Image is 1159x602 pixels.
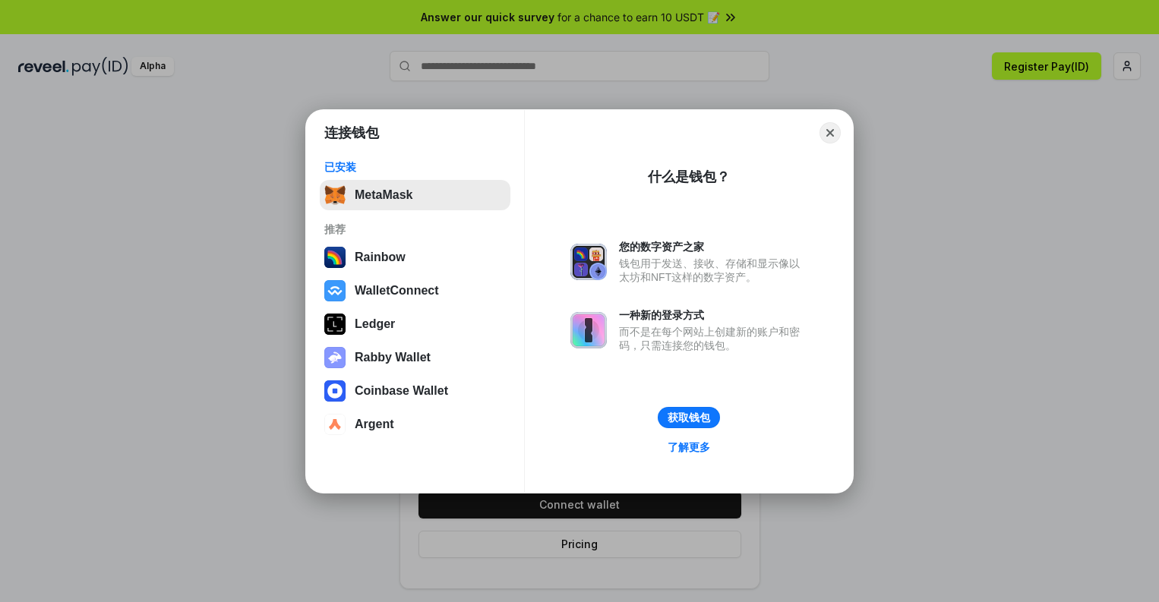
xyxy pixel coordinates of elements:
img: svg+xml,%3Csvg%20width%3D%2228%22%20height%3D%2228%22%20viewBox%3D%220%200%2028%2028%22%20fill%3D... [324,380,346,402]
div: WalletConnect [355,284,439,298]
img: svg+xml,%3Csvg%20xmlns%3D%22http%3A%2F%2Fwww.w3.org%2F2000%2Fsvg%22%20fill%3D%22none%22%20viewBox... [570,312,607,348]
div: 一种新的登录方式 [619,308,807,322]
button: Argent [320,409,510,440]
div: 了解更多 [668,440,710,454]
img: svg+xml,%3Csvg%20xmlns%3D%22http%3A%2F%2Fwww.w3.org%2F2000%2Fsvg%22%20fill%3D%22none%22%20viewBox... [570,244,607,280]
button: MetaMask [320,180,510,210]
a: 了解更多 [658,437,719,457]
button: Coinbase Wallet [320,376,510,406]
img: svg+xml,%3Csvg%20width%3D%22120%22%20height%3D%22120%22%20viewBox%3D%220%200%20120%20120%22%20fil... [324,247,346,268]
div: 钱包用于发送、接收、存储和显示像以太坊和NFT这样的数字资产。 [619,257,807,284]
div: Ledger [355,317,395,331]
div: 已安装 [324,160,506,174]
div: 推荐 [324,222,506,236]
div: Coinbase Wallet [355,384,448,398]
div: 您的数字资产之家 [619,240,807,254]
h1: 连接钱包 [324,124,379,142]
img: svg+xml,%3Csvg%20xmlns%3D%22http%3A%2F%2Fwww.w3.org%2F2000%2Fsvg%22%20fill%3D%22none%22%20viewBox... [324,347,346,368]
div: 什么是钱包？ [648,168,730,186]
div: Rabby Wallet [355,351,431,364]
button: WalletConnect [320,276,510,306]
button: Rainbow [320,242,510,273]
div: 而不是在每个网站上创建新的账户和密码，只需连接您的钱包。 [619,325,807,352]
img: svg+xml,%3Csvg%20xmlns%3D%22http%3A%2F%2Fwww.w3.org%2F2000%2Fsvg%22%20width%3D%2228%22%20height%3... [324,314,346,335]
div: Rainbow [355,251,406,264]
button: Close [820,122,841,143]
div: MetaMask [355,188,412,202]
button: Rabby Wallet [320,342,510,373]
button: Ledger [320,309,510,339]
button: 获取钱包 [658,407,720,428]
img: svg+xml,%3Csvg%20width%3D%2228%22%20height%3D%2228%22%20viewBox%3D%220%200%2028%2028%22%20fill%3D... [324,280,346,301]
img: svg+xml,%3Csvg%20fill%3D%22none%22%20height%3D%2233%22%20viewBox%3D%220%200%2035%2033%22%20width%... [324,184,346,206]
div: Argent [355,418,394,431]
img: svg+xml,%3Csvg%20width%3D%2228%22%20height%3D%2228%22%20viewBox%3D%220%200%2028%2028%22%20fill%3D... [324,414,346,435]
div: 获取钱包 [668,411,710,424]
